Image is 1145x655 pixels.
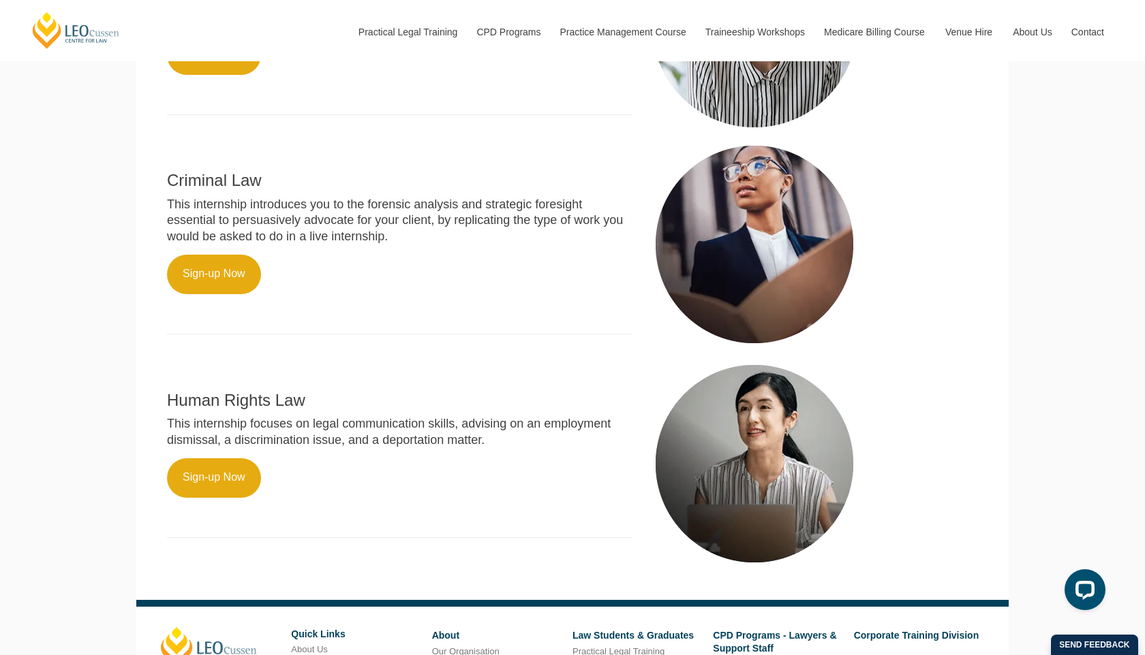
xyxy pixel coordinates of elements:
[167,392,632,409] h2: Human Rights Law
[1061,3,1114,61] a: Contact
[291,644,327,654] a: About Us
[572,630,694,641] a: Law Students & Graduates
[167,172,632,189] h2: Criminal Law
[854,630,979,641] a: Corporate Training Division
[167,255,261,294] a: Sign-up Now
[31,11,121,50] a: [PERSON_NAME] Centre for Law
[167,197,632,244] p: This internship introduces you to the forensic analysis and strategic foresight essential to pers...
[935,3,1003,61] a: Venue Hire
[1003,3,1061,61] a: About Us
[466,3,549,61] a: CPD Programs
[432,630,459,641] a: About
[814,3,935,61] a: Medicare Billing Course
[348,3,467,61] a: Practical Legal Training
[695,3,814,61] a: Traineeship Workshops
[713,630,836,653] a: CPD Programs - Lawyers & Support Staff
[1054,564,1111,621] iframe: LiveChat chat widget
[291,629,421,639] h6: Quick Links
[167,458,261,498] a: Sign-up Now
[550,3,695,61] a: Practice Management Course
[167,416,632,448] p: This internship focuses on legal communication skills, advising on an employment dismissal, a dis...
